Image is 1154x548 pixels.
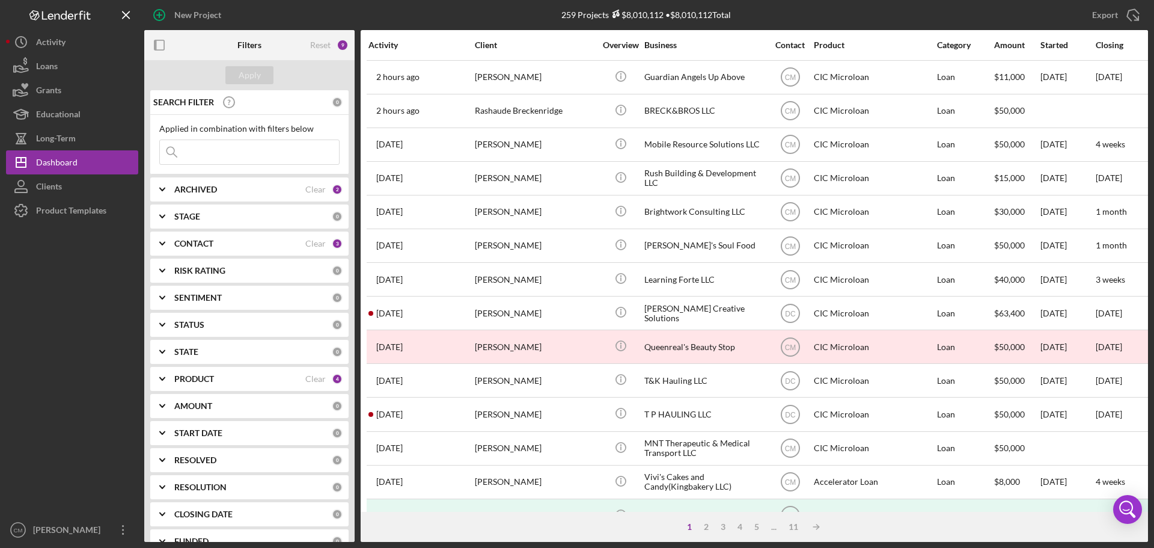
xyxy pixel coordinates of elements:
[994,40,1039,50] div: Amount
[475,433,595,464] div: [PERSON_NAME]
[768,40,813,50] div: Contact
[332,536,343,547] div: 0
[153,97,214,107] b: SEARCH FILTER
[225,66,273,84] button: Apply
[376,376,403,386] time: 2025-09-24 22:58
[174,320,204,330] b: STATUS
[644,263,765,295] div: Learning Forte LLC
[475,95,595,127] div: Rashaude Breckenridge
[994,409,1025,419] span: $50,000
[36,30,66,57] div: Activity
[376,342,403,352] time: 2025-09-25 17:01
[784,343,796,351] text: CM
[159,124,340,134] div: Applied in combination with filters below
[376,443,403,453] time: 2025-09-23 18:59
[36,150,78,177] div: Dashboard
[6,54,138,78] a: Loans
[310,40,331,50] div: Reset
[994,105,1025,115] span: $50,000
[994,274,1025,285] span: $40,000
[1096,206,1127,217] time: 1 month
[332,184,343,195] div: 2
[6,150,138,174] button: Dashboard
[784,445,796,453] text: CM
[937,129,993,161] div: Loan
[337,39,349,51] div: 9
[174,3,221,27] div: New Project
[937,61,993,93] div: Loan
[332,509,343,520] div: 0
[475,129,595,161] div: [PERSON_NAME]
[174,212,200,221] b: STAGE
[237,40,261,50] b: Filters
[174,428,222,438] b: START DATE
[994,375,1025,386] span: $50,000
[14,527,23,534] text: CM
[644,129,765,161] div: Mobile Resource Solutions LLC
[937,500,993,532] div: Loan
[36,174,62,202] div: Clients
[994,500,1039,532] div: $35,000
[36,102,81,129] div: Educational
[698,522,715,532] div: 2
[475,500,595,532] div: [PERSON_NAME]
[644,61,765,93] div: Guardian Angels Up Above
[174,537,209,546] b: FUNDED
[644,331,765,363] div: Queenreal's Beauty Stop
[376,106,420,115] time: 2025-10-06 16:54
[784,174,796,183] text: CM
[937,331,993,363] div: Loan
[6,78,138,102] a: Grants
[305,239,326,248] div: Clear
[1092,3,1118,27] div: Export
[376,241,403,250] time: 2025-10-02 00:08
[475,230,595,262] div: [PERSON_NAME]
[36,199,106,226] div: Product Templates
[814,129,934,161] div: CIC Microloan
[1096,342,1122,352] time: [DATE]
[1040,365,1094,396] div: [DATE]
[1040,398,1094,430] div: [DATE]
[376,410,403,419] time: 2025-09-24 20:11
[644,297,765,329] div: [PERSON_NAME] Creative Solutions
[785,411,796,419] text: DC
[6,126,138,150] button: Long-Term
[644,40,765,50] div: Business
[174,374,214,384] b: PRODUCT
[644,230,765,262] div: [PERSON_NAME]'s Soul Food
[475,297,595,329] div: [PERSON_NAME]
[6,174,138,199] button: Clients
[765,522,783,532] div: ...
[144,3,233,27] button: New Project
[937,433,993,464] div: Loan
[1113,495,1142,524] div: Open Intercom Messenger
[6,30,138,54] a: Activity
[475,61,595,93] div: [PERSON_NAME]
[1040,331,1094,363] div: [DATE]
[174,455,216,465] b: RESOLVED
[376,309,403,318] time: 2025-09-25 17:55
[174,510,233,519] b: CLOSING DATE
[1040,40,1094,50] div: Started
[784,107,796,115] text: CM
[814,297,934,329] div: CIC Microloan
[30,518,108,545] div: [PERSON_NAME]
[644,433,765,464] div: MNT Therapeutic & Medical Transport LLC
[994,173,1025,183] span: $15,000
[1096,308,1122,318] time: [DATE]
[994,297,1039,329] div: $63,400
[36,78,61,105] div: Grants
[1040,61,1094,93] div: [DATE]
[784,141,796,149] text: CM
[644,466,765,498] div: Vivi's Cakes and Candy(Kingbakery LLC)
[598,40,643,50] div: Overview
[609,10,664,20] div: $8,010,112
[814,365,934,396] div: CIC Microloan
[1096,240,1127,250] time: 1 month
[937,398,993,430] div: Loan
[1040,297,1094,329] div: [DATE]
[332,211,343,222] div: 0
[1040,500,1094,532] div: [DATE]
[6,199,138,223] button: Product Templates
